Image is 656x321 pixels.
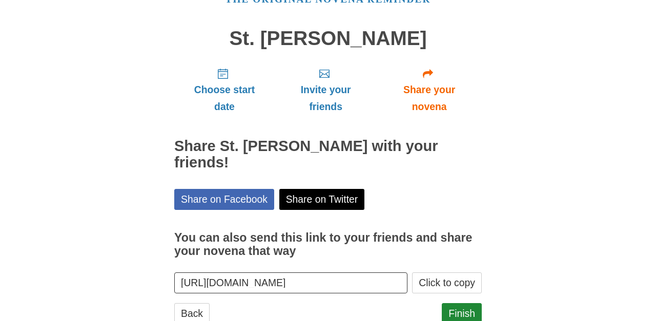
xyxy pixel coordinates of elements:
[377,59,482,120] a: Share your novena
[174,189,274,210] a: Share on Facebook
[174,138,482,171] h2: Share St. [PERSON_NAME] with your friends!
[412,272,482,293] button: Click to copy
[174,59,275,120] a: Choose start date
[184,81,264,115] span: Choose start date
[275,59,377,120] a: Invite your friends
[174,28,482,50] h1: St. [PERSON_NAME]
[279,189,365,210] a: Share on Twitter
[387,81,471,115] span: Share your novena
[285,81,366,115] span: Invite your friends
[174,231,482,258] h3: You can also send this link to your friends and share your novena that way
